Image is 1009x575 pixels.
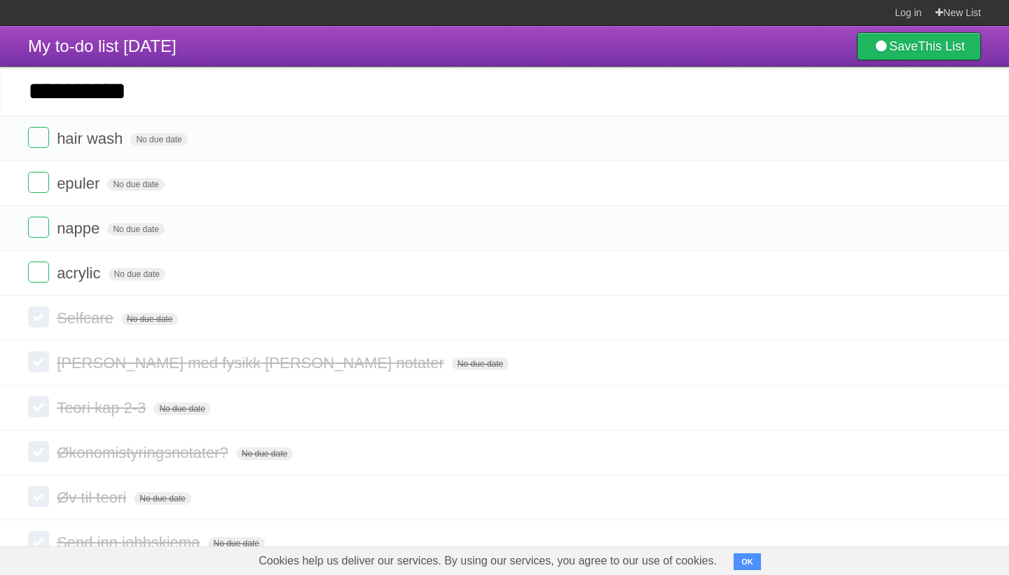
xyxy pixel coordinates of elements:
[57,399,149,417] span: Teori kap 2-3
[918,39,965,53] b: This List
[236,447,293,460] span: No due date
[121,313,178,325] span: No due date
[28,36,177,55] span: My to-do list [DATE]
[28,531,49,552] label: Done
[28,262,49,283] label: Done
[28,306,49,327] label: Done
[57,489,130,506] span: Øv til teori
[28,441,49,462] label: Done
[208,537,265,550] span: No due date
[734,553,761,570] button: OK
[28,351,49,372] label: Done
[245,547,731,575] span: Cookies help us deliver our services. By using our services, you agree to our use of cookies.
[107,223,164,236] span: No due date
[57,175,103,192] span: epuler
[452,358,509,370] span: No due date
[57,309,117,327] span: Selfcare
[57,354,448,372] span: [PERSON_NAME] med fysikk [PERSON_NAME] notater
[153,402,210,415] span: No due date
[107,178,164,191] span: No due date
[134,492,191,505] span: No due date
[57,264,104,282] span: acrylic
[28,172,49,193] label: Done
[57,130,126,147] span: hair wash
[57,444,232,461] span: Økonomistyringsnotater?
[109,268,165,280] span: No due date
[28,396,49,417] label: Done
[28,217,49,238] label: Done
[28,486,49,507] label: Done
[28,127,49,148] label: Done
[857,32,981,60] a: SaveThis List
[130,133,187,146] span: No due date
[57,534,203,551] span: Send inn jobbskjema
[57,219,103,237] span: nappe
